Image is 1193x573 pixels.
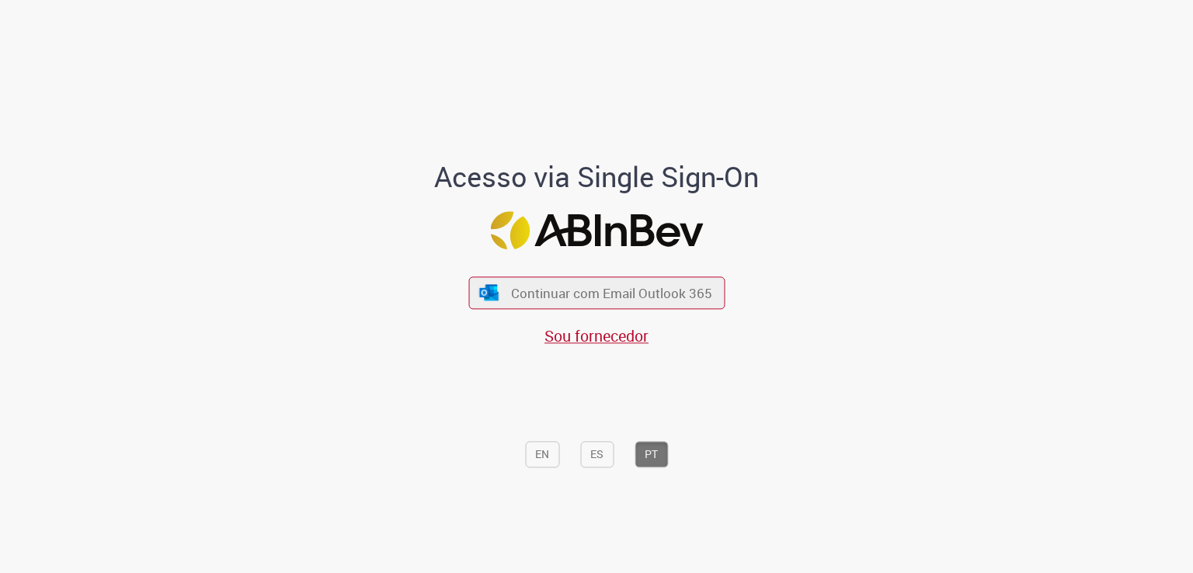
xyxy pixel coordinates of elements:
[381,161,812,193] h1: Acesso via Single Sign-On
[525,442,559,468] button: EN
[580,442,614,468] button: ES
[544,325,649,346] a: Sou fornecedor
[468,277,725,309] button: ícone Azure/Microsoft 360 Continuar com Email Outlook 365
[635,442,668,468] button: PT
[490,211,703,249] img: Logo ABInBev
[511,284,712,302] span: Continuar com Email Outlook 365
[478,284,500,300] img: ícone Azure/Microsoft 360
